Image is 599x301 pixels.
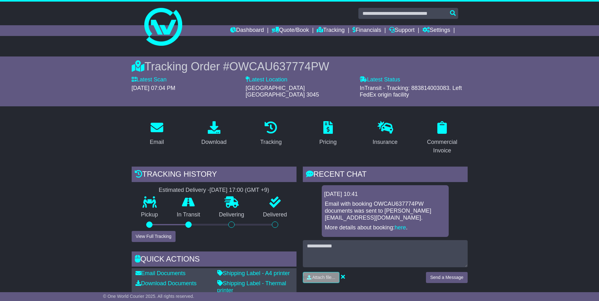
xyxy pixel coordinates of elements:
[210,187,269,194] div: [DATE] 17:00 (GMT +9)
[254,211,297,218] p: Delivered
[303,167,468,184] div: RECENT CHAT
[135,280,197,286] a: Download Documents
[360,85,462,98] span: InTransit - Tracking: 883814003083. Left FedEx origin facility
[360,76,400,83] label: Latest Status
[389,25,415,36] a: Support
[229,60,329,73] span: OWCAU637774PW
[146,119,168,149] a: Email
[217,270,290,276] a: Shipping Label - A4 printer
[421,138,464,155] div: Commercial Invoice
[132,251,297,269] div: Quick Actions
[319,138,337,146] div: Pricing
[135,270,186,276] a: Email Documents
[417,119,468,157] a: Commercial Invoice
[315,119,341,149] a: Pricing
[132,231,176,242] button: View Full Tracking
[167,211,210,218] p: In Transit
[272,25,309,36] a: Quote/Book
[325,224,446,231] p: More details about booking: .
[324,191,446,198] div: [DATE] 10:41
[352,25,381,36] a: Financials
[132,187,297,194] div: Estimated Delivery -
[230,25,264,36] a: Dashboard
[260,138,282,146] div: Tracking
[132,211,168,218] p: Pickup
[246,85,319,98] span: [GEOGRAPHIC_DATA] [GEOGRAPHIC_DATA] 3045
[132,85,176,91] span: [DATE] 07:04 PM
[197,119,231,149] a: Download
[373,138,398,146] div: Insurance
[132,76,167,83] label: Latest Scan
[217,280,286,293] a: Shipping Label - Thermal printer
[150,138,164,146] div: Email
[132,60,468,73] div: Tracking Order #
[256,119,286,149] a: Tracking
[422,25,450,36] a: Settings
[103,294,194,299] span: © One World Courier 2025. All rights reserved.
[395,224,406,231] a: here
[317,25,344,36] a: Tracking
[426,272,467,283] button: Send a Message
[368,119,402,149] a: Insurance
[201,138,226,146] div: Download
[325,201,446,221] p: Email with booking OWCAU637774PW documents was sent to [PERSON_NAME][EMAIL_ADDRESS][DOMAIN_NAME].
[210,211,254,218] p: Delivering
[246,76,287,83] label: Latest Location
[132,167,297,184] div: Tracking history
